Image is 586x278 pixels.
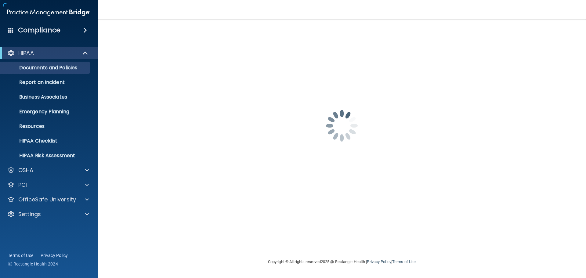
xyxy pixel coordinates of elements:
[4,109,87,115] p: Emergency Planning
[41,252,68,258] a: Privacy Policy
[7,167,89,174] a: OSHA
[18,49,34,57] p: HIPAA
[367,259,391,264] a: Privacy Policy
[8,261,58,267] span: Ⓒ Rectangle Health 2024
[4,123,87,129] p: Resources
[18,26,60,34] h4: Compliance
[18,196,76,203] p: OfficeSafe University
[230,252,453,272] div: Copyright © All rights reserved 2025 @ Rectangle Health | |
[7,196,89,203] a: OfficeSafe University
[4,65,87,71] p: Documents and Policies
[7,211,89,218] a: Settings
[4,138,87,144] p: HIPAA Checklist
[18,167,34,174] p: OSHA
[7,6,90,19] img: PMB logo
[392,259,416,264] a: Terms of Use
[311,95,372,156] img: spinner.e123f6fc.gif
[7,181,89,189] a: PCI
[18,181,27,189] p: PCI
[4,94,87,100] p: Business Associates
[7,49,89,57] a: HIPAA
[18,211,41,218] p: Settings
[8,252,33,258] a: Terms of Use
[4,153,87,159] p: HIPAA Risk Assessment
[4,79,87,85] p: Report an Incident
